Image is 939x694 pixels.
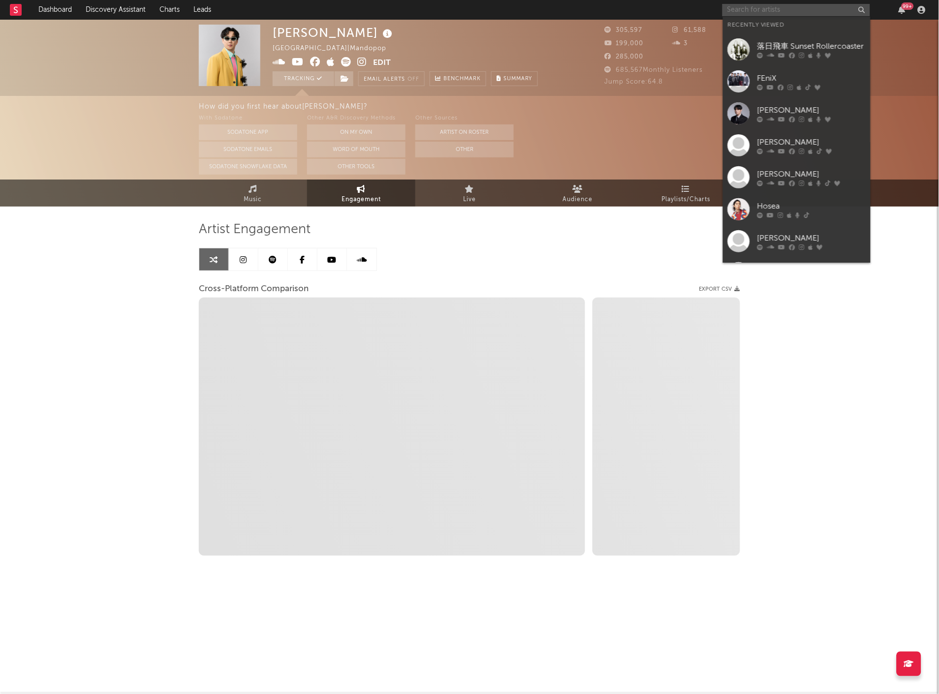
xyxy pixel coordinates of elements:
[673,27,707,33] span: 61,588
[757,232,866,244] div: [PERSON_NAME]
[728,19,866,31] div: Recently Viewed
[244,194,262,206] span: Music
[199,113,297,124] div: With Sodatone
[199,142,297,157] button: Sodatone Emails
[699,286,740,292] button: Export CSV
[723,225,871,257] a: [PERSON_NAME]
[273,43,398,55] div: [GEOGRAPHIC_DATA] | Mandopop
[307,159,406,175] button: Other Tools
[407,77,419,82] em: Off
[415,180,524,207] a: Live
[415,124,514,140] button: Artist on Roster
[430,71,486,86] a: Benchmark
[605,54,644,60] span: 285,000
[673,40,688,47] span: 3
[199,224,311,236] span: Artist Engagement
[757,104,866,116] div: [PERSON_NAME]
[199,101,939,113] div: How did you first hear about [PERSON_NAME] ?
[632,180,740,207] a: Playlists/Charts
[757,200,866,212] div: Hosea
[199,283,309,295] span: Cross-Platform Comparison
[199,124,297,140] button: Sodatone App
[307,180,415,207] a: Engagement
[662,194,711,206] span: Playlists/Charts
[199,180,307,207] a: Music
[605,40,644,47] span: 199,000
[307,142,406,157] button: Word Of Mouth
[415,113,514,124] div: Other Sources
[757,168,866,180] div: [PERSON_NAME]
[273,71,334,86] button: Tracking
[723,161,871,193] a: [PERSON_NAME]
[605,67,703,73] span: 685,567 Monthly Listeners
[723,257,871,289] a: TRASH
[503,76,532,82] span: Summary
[722,4,870,16] input: Search for artists
[307,113,406,124] div: Other A&R Discovery Methods
[605,79,663,85] span: Jump Score: 64.8
[373,57,391,69] button: Edit
[463,194,476,206] span: Live
[415,142,514,157] button: Other
[307,124,406,140] button: On My Own
[757,136,866,148] div: [PERSON_NAME]
[723,65,871,97] a: FEniX
[757,72,866,84] div: FEniX
[491,71,538,86] button: Summary
[524,180,632,207] a: Audience
[358,71,425,86] button: Email AlertsOff
[757,40,866,52] div: 落日飛車 Sunset Rollercoaster
[199,159,297,175] button: Sodatone Snowflake Data
[273,25,395,41] div: [PERSON_NAME]
[723,97,871,129] a: [PERSON_NAME]
[723,129,871,161] a: [PERSON_NAME]
[563,194,593,206] span: Audience
[899,6,906,14] button: 99+
[723,33,871,65] a: 落日飛車 Sunset Rollercoaster
[902,2,914,10] div: 99 +
[605,27,643,33] span: 305,597
[443,73,481,85] span: Benchmark
[342,194,381,206] span: Engagement
[723,193,871,225] a: Hosea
